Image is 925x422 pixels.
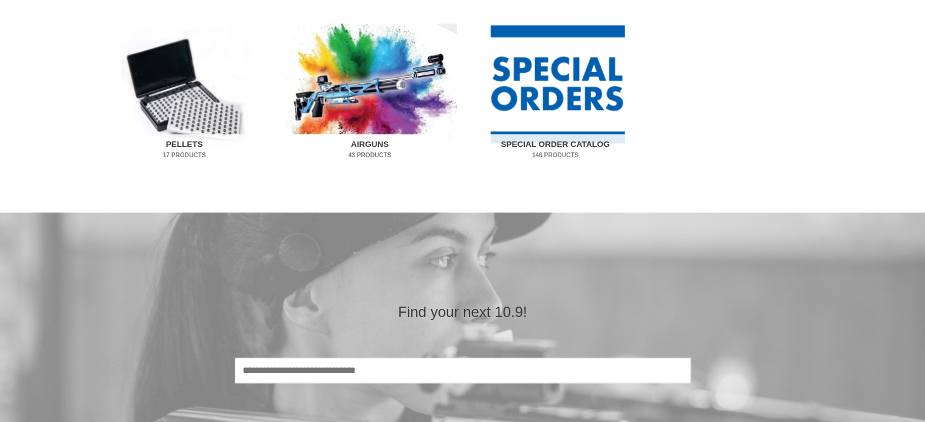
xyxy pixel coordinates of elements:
[291,134,448,166] h2: Airguns
[106,134,263,166] h2: Pellets
[235,302,691,321] h2: Find your next 10.9!
[477,151,634,160] mark: 146 Products
[291,151,448,160] mark: 43 Products
[106,151,263,160] mark: 17 Products
[477,134,634,166] h2: Special Order Catalog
